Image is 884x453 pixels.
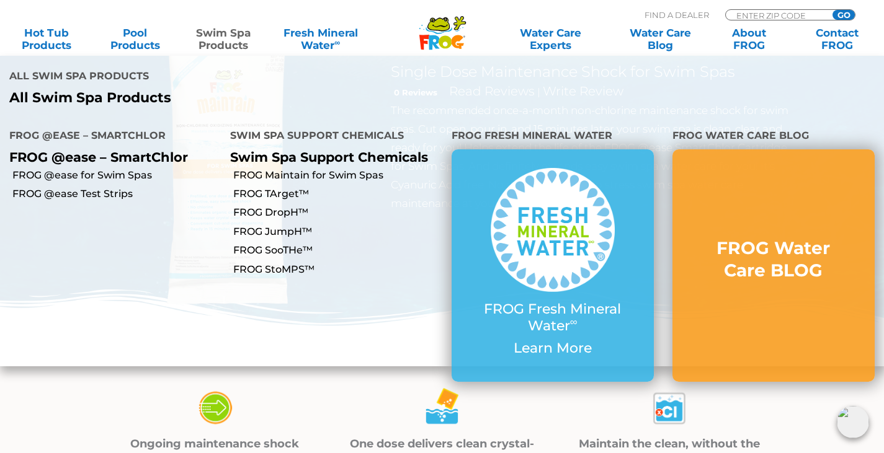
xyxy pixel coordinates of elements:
[476,301,629,334] p: FROG Fresh Mineral Water
[334,38,340,47] sup: ∞
[230,149,428,165] a: Swim Spa Support Chemicals
[233,263,442,276] a: FROG StoMPS™
[672,125,875,149] h4: FROG Water Care BLOG
[570,315,578,328] sup: ∞
[495,27,607,51] a: Water CareExperts
[9,125,212,149] h4: FROG @ease – SmartChlor
[697,237,850,282] h3: FROG Water Care BLOG
[476,340,629,356] p: Learn More
[9,149,212,165] p: FROG @ease – SmartChlor
[476,168,629,363] a: FROG Fresh Mineral Water∞ Learn More
[452,125,654,149] h4: FROG Fresh Mineral Water
[420,386,463,430] img: maintain_4-02
[277,27,364,51] a: Fresh MineralWater∞
[697,237,850,294] a: FROG Water Care BLOG
[12,187,221,201] a: FROG @ease Test Strips
[12,169,221,182] a: FROG @ease for Swim Spas
[233,206,442,219] a: FROG DropH™
[100,27,169,51] a: PoolProducts
[645,9,709,20] p: Find A Dealer
[837,406,869,438] img: openIcon
[735,10,819,20] input: Zip Code Form
[233,244,442,257] a: FROG SooTHe™
[9,90,433,106] a: All Swim Spa Products
[117,435,313,452] p: Ongoing maintenance shock
[189,27,258,51] a: Swim SpaProducts
[648,386,691,430] img: maintain_4-03
[230,125,432,149] h4: Swim Spa Support Chemicals
[193,386,236,430] img: maintain_4-01
[803,27,872,51] a: ContactFROG
[833,10,855,20] input: GO
[626,27,695,51] a: Water CareBlog
[12,27,81,51] a: Hot TubProducts
[233,169,442,182] a: FROG Maintain for Swim Spas
[9,65,433,90] h4: All Swim Spa Products
[233,187,442,201] a: FROG TArget™
[715,27,784,51] a: AboutFROG
[233,225,442,239] a: FROG JumpH™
